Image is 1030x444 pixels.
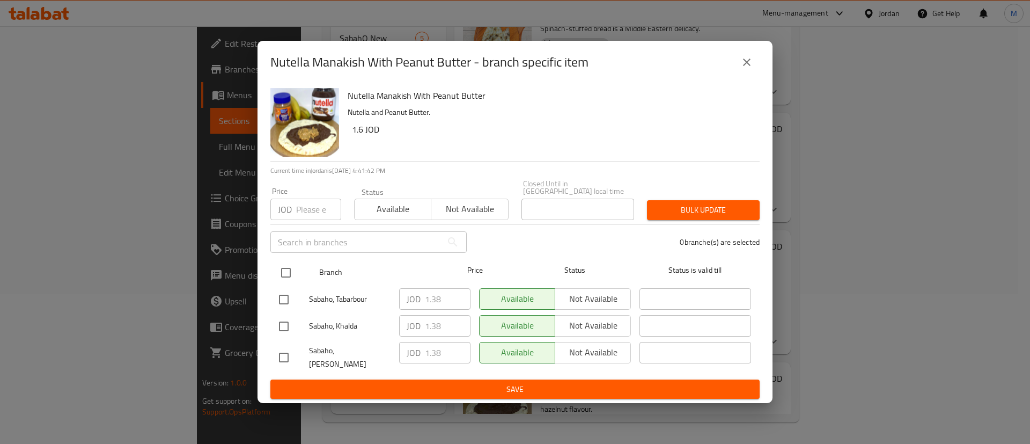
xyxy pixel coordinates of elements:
button: Not available [431,199,508,220]
span: Status [519,264,631,277]
span: Save [279,383,751,396]
input: Please enter price [296,199,341,220]
p: JOD [407,346,421,359]
button: Bulk update [647,200,760,220]
span: Price [439,264,511,277]
span: Status is valid till [639,264,751,277]
p: Current time in Jordan is [DATE] 4:41:42 PM [270,166,760,176]
p: JOD [407,293,421,305]
input: Please enter price [425,288,470,310]
span: Sabaho, [PERSON_NAME] [309,344,391,371]
p: 0 branche(s) are selected [680,237,760,248]
h6: Nutella Manakish With Peanut Butter [348,88,751,103]
input: Please enter price [425,315,470,337]
span: Not available [436,201,504,217]
button: close [734,49,760,75]
button: Save [270,380,760,399]
span: Branch [319,266,431,279]
span: Sabaho, Tabarbour [309,293,391,306]
span: Bulk update [656,203,751,217]
span: Sabaho, Khalda [309,319,391,333]
h2: Nutella Manakish With Peanut Butter - branch specific item [270,54,588,71]
h6: 1.6 JOD [352,122,751,137]
img: Nutella Manakish With Peanut Butter [270,88,339,157]
p: JOD [278,203,292,216]
p: JOD [407,319,421,332]
input: Please enter price [425,342,470,363]
button: Available [354,199,431,220]
p: Nutella and Peanut Butter. [348,106,751,119]
span: Available [359,201,427,217]
input: Search in branches [270,231,442,253]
